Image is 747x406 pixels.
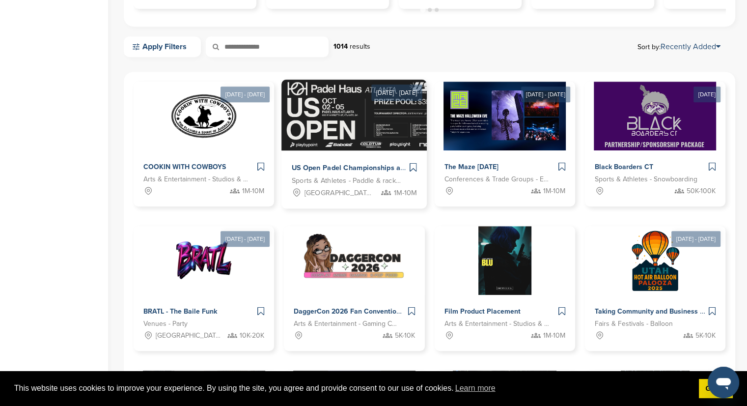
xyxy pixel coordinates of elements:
a: Apply Filters [124,36,201,57]
img: Sponsorpitch & [594,82,716,150]
span: Arts & Entertainment - Studios & Production Co's [444,319,551,329]
img: Sponsorpitch & [621,226,690,295]
button: Go to page 1 [420,7,425,13]
img: Sponsorpitch & [169,226,238,295]
img: Sponsorpitch & [443,82,566,150]
span: Black Boarders CT [595,163,653,171]
a: Sponsorpitch & Film Product Placement Arts & Entertainment - Studios & Production Co's 1M-10M [435,226,575,351]
span: 1M-10M [543,186,565,197]
div: [DATE] - [DATE] [371,85,422,101]
span: BRATL - The Baile Funk [143,307,217,316]
span: 1M-10M [242,186,264,197]
a: [DATE] - [DATE] Sponsorpitch & BRATL - The Baile Funk Venues - Party [GEOGRAPHIC_DATA], [GEOGRAPH... [134,210,274,351]
a: learn more about cookies [454,381,497,396]
span: 5K-10K [695,330,716,341]
span: Sort by: [637,43,720,51]
span: COOKIN WITH COWBOYS [143,163,226,171]
span: 50K-100K [687,186,716,197]
span: Venues - Party [143,319,188,329]
div: [DATE] - [DATE] [221,87,270,102]
img: Sponsorpitch & [169,82,238,150]
span: Sports & Athletes - Snowboarding [595,174,697,185]
img: Sponsorpitch & [478,226,531,295]
div: [DATE] - [DATE] [221,231,270,247]
span: 1M-10M [394,187,417,199]
span: 1M-10M [543,330,565,341]
span: [GEOGRAPHIC_DATA], [GEOGRAPHIC_DATA] [156,330,222,341]
div: [DATE] - [DATE] [671,231,720,247]
ul: Select a slide to show [134,6,725,14]
span: 5K-10K [395,330,415,341]
span: Arts & Entertainment - Gaming Conventions [294,319,400,329]
strong: 1014 [333,42,348,51]
img: Sponsorpitch & [303,226,406,295]
span: Conferences & Trade Groups - Entertainment [444,174,551,185]
span: The Maze [DATE] [444,163,498,171]
a: [DATE] - [DATE] Sponsorpitch & US Open Padel Championships at [GEOGRAPHIC_DATA] Sports & Athletes... [281,63,427,209]
span: Arts & Entertainment - Studios & Production Co's [143,174,249,185]
a: [DATE] - [DATE] Sponsorpitch & COOKIN WITH COWBOYS Arts & Entertainment - Studios & Production Co... [134,66,274,206]
span: results [350,42,370,51]
a: [DATE] Sponsorpitch & Black Boarders CT Sports & Athletes - Snowboarding 50K-100K [585,66,725,206]
iframe: Button to launch messaging window [708,367,739,398]
button: Go to page 2 [428,8,432,12]
div: [DATE] - [DATE] [521,87,570,102]
div: [DATE] [693,87,720,102]
img: Sponsorpitch & [281,80,548,151]
a: Sponsorpitch & DaggerCon 2026 Fan Convention in [GEOGRAPHIC_DATA], [GEOGRAPHIC_DATA] Arts & Enter... [284,226,424,351]
a: [DATE] - [DATE] Sponsorpitch & The Maze [DATE] Conferences & Trade Groups - Entertainment 1M-10M [435,66,575,206]
span: 10K-20K [240,330,264,341]
span: This website uses cookies to improve your experience. By using the site, you agree and provide co... [14,381,691,396]
button: Go to page 3 [435,8,439,12]
a: [DATE] - [DATE] Sponsorpitch & Taking Community and Business to [GEOGRAPHIC_DATA] with the [US_ST... [585,210,725,351]
span: [GEOGRAPHIC_DATA], [GEOGRAPHIC_DATA] [304,187,373,199]
span: DaggerCon 2026 Fan Convention in [GEOGRAPHIC_DATA], [GEOGRAPHIC_DATA] [294,307,554,316]
a: Recently Added [661,42,720,52]
a: dismiss cookie message [699,379,733,399]
span: Fairs & Festivals - Balloon [595,319,673,329]
span: Film Product Placement [444,307,521,316]
span: Sports & Athletes - Paddle & racket sports [292,175,402,187]
span: US Open Padel Championships at [GEOGRAPHIC_DATA] [292,164,478,173]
